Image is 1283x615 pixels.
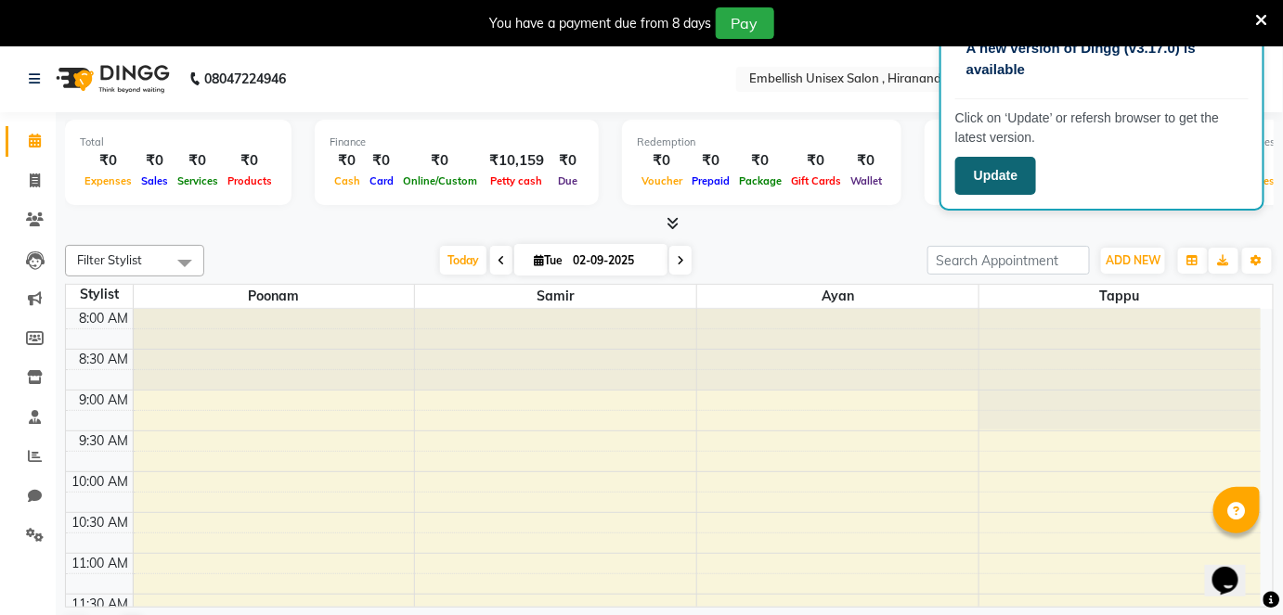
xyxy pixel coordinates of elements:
div: Stylist [66,285,133,304]
div: ₹0 [80,150,136,172]
div: You have a payment due from 8 days [490,14,712,33]
span: Today [440,246,486,275]
button: Pay [716,7,774,39]
div: ₹0 [365,150,398,172]
input: 2025-09-02 [567,247,660,275]
div: ₹10,159 [482,150,551,172]
div: Finance [330,135,584,150]
div: 8:00 AM [76,309,133,328]
div: 10:00 AM [69,472,133,492]
span: ADD NEW [1106,253,1160,267]
span: Cash [330,174,365,187]
div: 9:30 AM [76,431,133,451]
img: logo [47,53,175,105]
span: Samir [415,285,696,308]
span: Services [173,174,223,187]
button: ADD NEW [1101,248,1165,274]
p: A new version of Dingg (v3.17.0) is available [966,38,1238,80]
div: 11:30 AM [69,595,133,614]
div: 10:30 AM [69,513,133,532]
span: Due [553,174,582,187]
iframe: chat widget [1205,541,1264,596]
span: Tappu [979,285,1261,308]
span: Package [734,174,786,187]
p: Click on ‘Update’ or refersh browser to get the latest version. [955,109,1249,147]
div: ₹0 [637,150,687,172]
div: Redemption [637,135,887,150]
div: ₹0 [173,150,223,172]
span: Expenses [80,174,136,187]
div: Total [80,135,277,150]
b: 08047224946 [204,53,286,105]
div: ₹0 [687,150,734,172]
div: ₹0 [223,150,277,172]
span: Filter Stylist [77,252,142,267]
span: Ayan [697,285,978,308]
div: 8:30 AM [76,350,133,369]
div: ₹0 [330,150,365,172]
div: ₹0 [398,150,482,172]
span: Prepaid [687,174,734,187]
input: Search Appointment [927,246,1090,275]
span: Voucher [637,174,687,187]
button: Update [955,157,1036,195]
span: Sales [136,174,173,187]
div: ₹0 [846,150,887,172]
span: Gift Cards [786,174,846,187]
div: ₹0 [551,150,584,172]
div: ₹0 [136,150,173,172]
span: Online/Custom [398,174,482,187]
div: ₹0 [734,150,786,172]
div: 11:00 AM [69,554,133,573]
div: 9:00 AM [76,391,133,410]
span: Card [365,174,398,187]
span: Wallet [846,174,887,187]
div: ₹0 [786,150,846,172]
span: Poonam [134,285,415,308]
span: Tue [529,253,567,267]
span: Petty cash [486,174,548,187]
span: Products [223,174,277,187]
